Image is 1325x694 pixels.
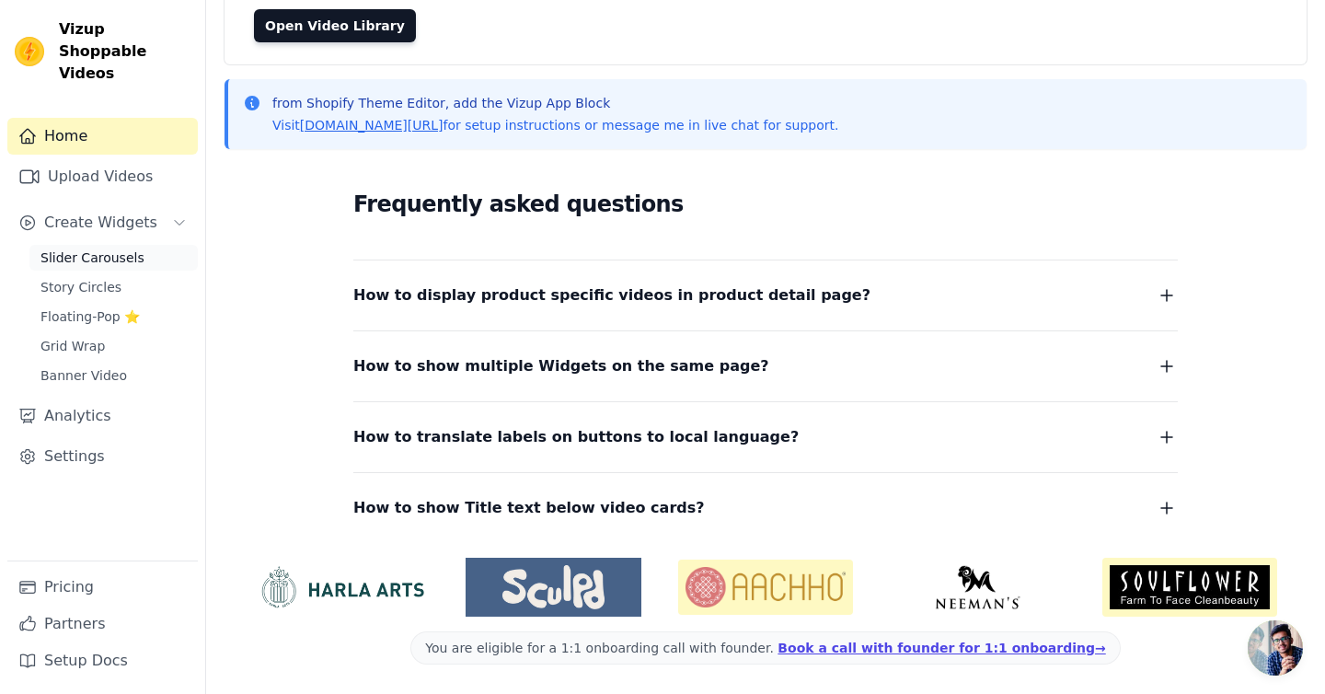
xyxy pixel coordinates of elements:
span: How to translate labels on buttons to local language? [353,424,799,450]
button: How to translate labels on buttons to local language? [353,424,1178,450]
a: Analytics [7,398,198,434]
span: Create Widgets [44,212,157,234]
a: [DOMAIN_NAME][URL] [300,118,444,133]
a: Slider Carousels [29,245,198,271]
a: Settings [7,438,198,475]
span: Vizup Shoppable Videos [59,18,190,85]
button: How to show Title text below video cards? [353,495,1178,521]
span: How to show multiple Widgets on the same page? [353,353,769,379]
a: Banner Video [29,363,198,388]
span: Story Circles [40,278,121,296]
span: How to show Title text below video cards? [353,495,705,521]
img: HarlaArts [254,565,429,609]
a: Home [7,118,198,155]
a: Open Video Library [254,9,416,42]
h2: Frequently asked questions [353,186,1178,223]
a: Setup Docs [7,642,198,679]
span: Grid Wrap [40,337,105,355]
a: Partners [7,606,198,642]
div: Open chat [1248,620,1303,676]
button: How to show multiple Widgets on the same page? [353,353,1178,379]
img: Soulflower [1102,558,1277,617]
p: Visit for setup instructions or message me in live chat for support. [272,116,838,134]
img: Neeman's [890,565,1065,609]
span: How to display product specific videos in product detail page? [353,283,870,308]
a: Book a call with founder for 1:1 onboarding [778,641,1105,655]
span: Slider Carousels [40,249,144,267]
a: Upload Videos [7,158,198,195]
a: Pricing [7,569,198,606]
a: Story Circles [29,274,198,300]
span: Floating-Pop ⭐ [40,307,140,326]
a: Floating-Pop ⭐ [29,304,198,330]
p: from Shopify Theme Editor, add the Vizup App Block [272,94,838,112]
img: Sculpd US [466,565,640,609]
button: Create Widgets [7,204,198,241]
img: Vizup [15,37,44,66]
img: Aachho [678,560,853,615]
button: How to display product specific videos in product detail page? [353,283,1178,308]
a: Grid Wrap [29,333,198,359]
span: Banner Video [40,366,127,385]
